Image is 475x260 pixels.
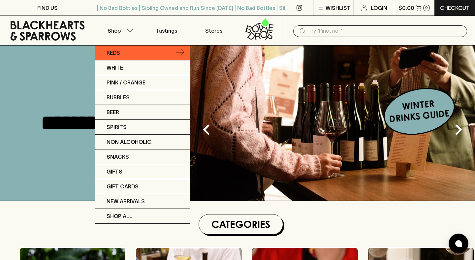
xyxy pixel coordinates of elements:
[95,194,190,209] a: New Arrivals
[95,120,190,135] a: Spirits
[107,182,139,190] p: Gift Cards
[95,90,190,105] a: Bubbles
[107,123,127,131] p: Spirits
[107,168,122,176] p: Gifts
[107,138,151,146] p: Non Alcoholic
[107,108,119,116] p: Beer
[107,64,123,72] p: White
[95,60,190,75] a: White
[107,197,145,205] p: New Arrivals
[455,240,462,247] img: bubble-icon
[107,153,129,161] p: Snacks
[107,93,130,101] p: Bubbles
[107,49,120,57] p: Reds
[107,79,145,86] p: Pink / Orange
[95,46,190,60] a: Reds
[95,75,190,90] a: Pink / Orange
[95,209,190,223] a: SHOP ALL
[95,164,190,179] a: Gifts
[107,212,132,220] p: SHOP ALL
[95,179,190,194] a: Gift Cards
[95,135,190,149] a: Non Alcoholic
[95,105,190,120] a: Beer
[95,149,190,164] a: Snacks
